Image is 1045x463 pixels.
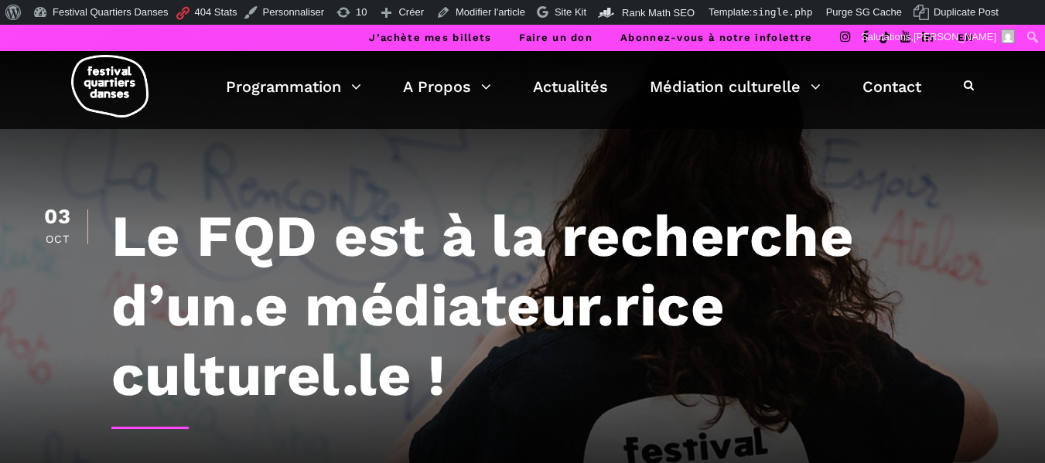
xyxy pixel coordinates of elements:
[71,55,149,117] img: logo-fqd-med
[555,6,586,18] span: Site Kit
[914,31,996,43] span: [PERSON_NAME]
[855,25,1021,49] a: Salutations,
[226,73,361,100] a: Programmation
[43,233,72,244] div: Oct
[862,73,921,100] a: Contact
[369,32,491,43] a: J’achète mes billets
[533,73,608,100] a: Actualités
[111,201,1002,410] h1: Le FQD est à la recherche d’un.e médiateur.rice culturel.le !
[403,73,491,100] a: A Propos
[620,32,812,43] a: Abonnez-vous à notre infolettre
[43,206,72,227] div: 03
[622,7,695,19] span: Rank Math SEO
[752,6,812,18] span: single.php
[650,73,821,100] a: Médiation culturelle
[519,32,593,43] a: Faire un don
